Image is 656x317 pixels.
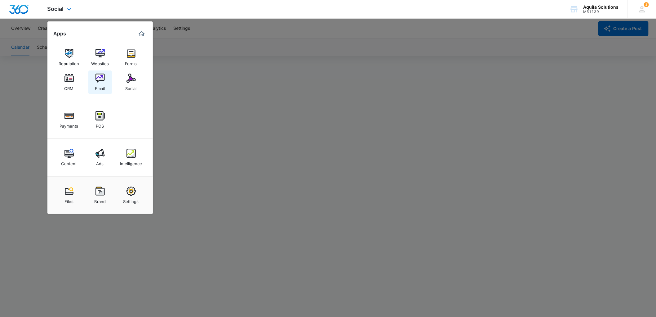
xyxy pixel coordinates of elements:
[88,183,112,207] a: Brand
[57,146,81,169] a: Content
[96,158,104,166] div: Ads
[88,46,112,69] a: Websites
[644,2,649,7] span: 1
[64,196,73,204] div: Files
[119,46,143,69] a: Forms
[119,183,143,207] a: Settings
[126,83,137,91] div: Social
[88,108,112,132] a: POS
[583,5,619,10] div: account name
[88,146,112,169] a: Ads
[120,158,142,166] div: Intelligence
[96,120,104,129] div: POS
[57,46,81,69] a: Reputation
[91,58,109,66] div: Websites
[57,70,81,94] a: CRM
[57,108,81,132] a: Payments
[60,120,78,129] div: Payments
[54,31,66,37] h2: Apps
[644,2,649,7] div: notifications count
[123,196,139,204] div: Settings
[64,83,74,91] div: CRM
[57,183,81,207] a: Files
[583,10,619,14] div: account id
[59,58,79,66] div: Reputation
[47,6,64,12] span: Social
[95,83,105,91] div: Email
[94,196,106,204] div: Brand
[61,158,77,166] div: Content
[119,146,143,169] a: Intelligence
[119,70,143,94] a: Social
[137,29,147,39] a: Marketing 360® Dashboard
[125,58,137,66] div: Forms
[88,70,112,94] a: Email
